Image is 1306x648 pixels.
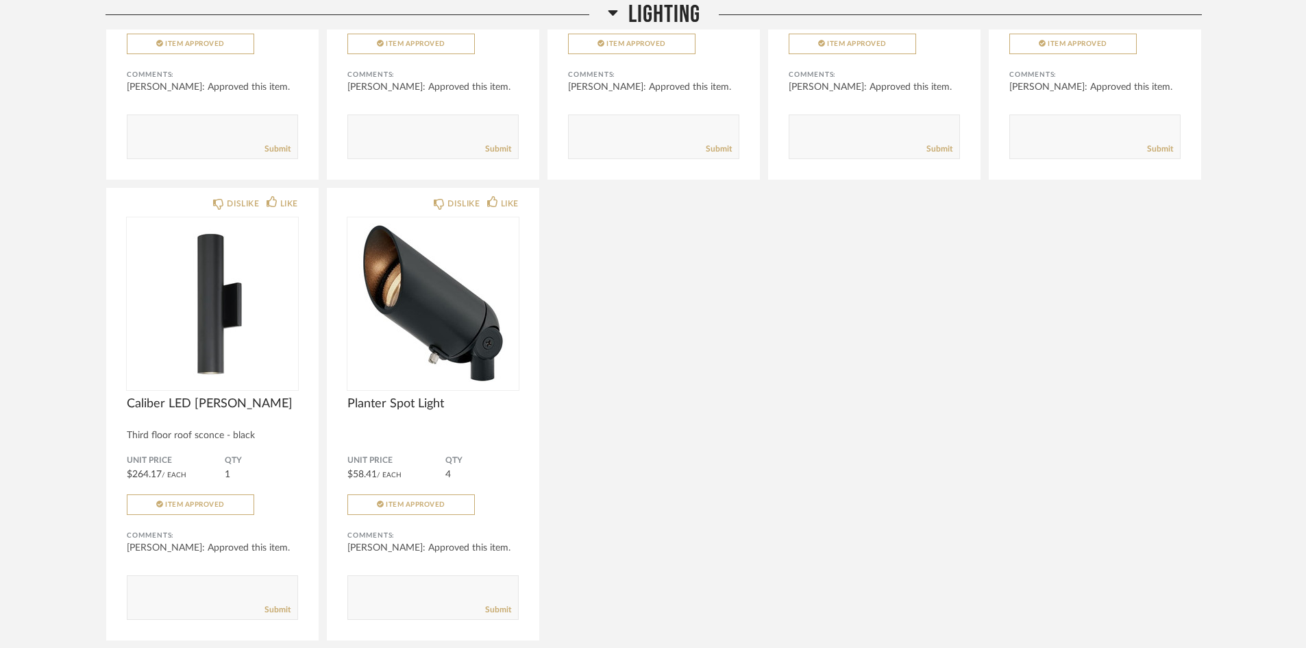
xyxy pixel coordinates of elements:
[127,68,298,82] div: Comments:
[447,197,480,211] div: DISLIKE
[225,470,230,479] span: 1
[264,604,291,616] a: Submit
[926,143,952,155] a: Submit
[162,472,186,479] span: / Each
[1009,80,1181,94] div: [PERSON_NAME]: Approved this item.
[127,396,298,411] span: Caliber LED [PERSON_NAME]
[606,40,666,47] span: Item Approved
[827,40,887,47] span: Item Approved
[485,604,511,616] a: Submit
[227,197,259,211] div: DISLIKE
[1009,34,1137,54] button: Item Approved
[225,455,298,466] span: QTY
[127,470,162,479] span: $264.17
[1048,40,1107,47] span: Item Approved
[127,430,298,442] div: Third floor roof sconce - black
[347,396,519,411] span: Planter Spot Light
[445,470,451,479] span: 4
[445,455,519,466] span: QTY
[264,143,291,155] a: Submit
[127,529,298,542] div: Comments:
[568,68,739,82] div: Comments:
[127,80,298,94] div: [PERSON_NAME]: Approved this item.
[1147,143,1173,155] a: Submit
[127,34,254,54] button: Item Approved
[127,455,225,466] span: Unit Price
[1009,68,1181,82] div: Comments:
[280,197,298,211] div: LIKE
[386,40,445,47] span: Item Approved
[377,472,402,479] span: / Each
[706,143,732,155] a: Submit
[568,34,695,54] button: Item Approved
[789,68,960,82] div: Comments:
[347,541,519,555] div: [PERSON_NAME]: Approved this item.
[165,40,225,47] span: Item Approved
[347,68,519,82] div: Comments:
[127,541,298,555] div: [PERSON_NAME]: Approved this item.
[127,494,254,515] button: Item Approved
[347,34,475,54] button: Item Approved
[347,80,519,94] div: [PERSON_NAME]: Approved this item.
[386,501,445,508] span: Item Approved
[568,80,739,94] div: [PERSON_NAME]: Approved this item.
[789,80,960,94] div: [PERSON_NAME]: Approved this item.
[347,455,445,466] span: Unit Price
[789,34,916,54] button: Item Approved
[501,197,519,211] div: LIKE
[347,494,475,515] button: Item Approved
[347,529,519,542] div: Comments:
[347,470,377,479] span: $58.41
[485,143,511,155] a: Submit
[165,501,225,508] span: Item Approved
[127,217,298,389] img: undefined
[347,217,519,389] img: undefined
